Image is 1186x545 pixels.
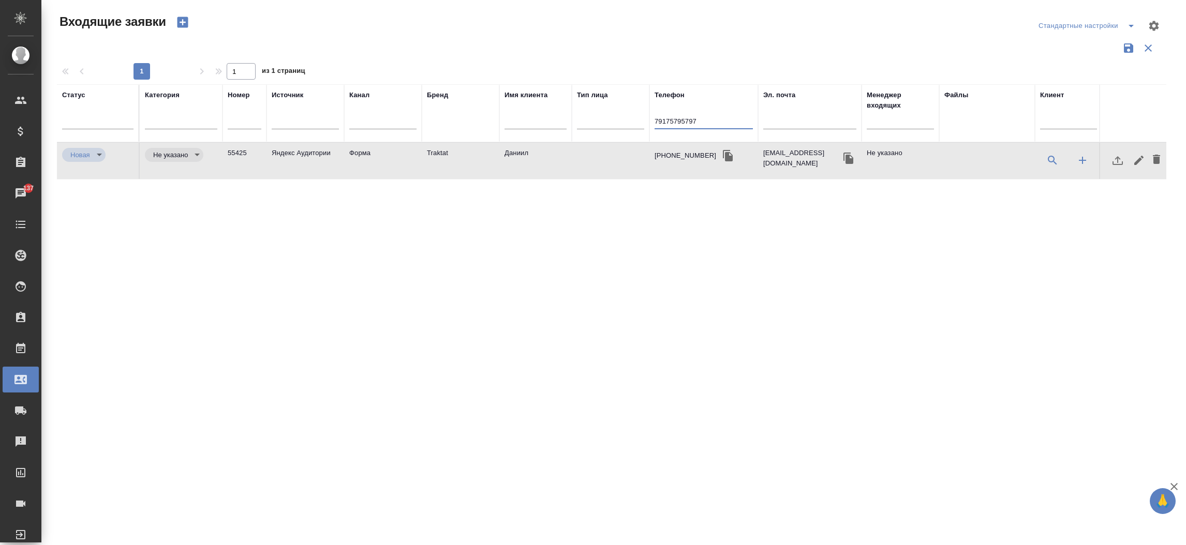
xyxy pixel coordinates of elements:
[655,150,716,161] div: [PHONE_NUMBER]
[272,90,303,100] div: Источник
[1040,90,1064,100] div: Клиент
[427,90,448,100] div: Бренд
[505,90,547,100] div: Имя клиента
[1130,148,1148,173] button: Редактировать
[1105,148,1130,173] button: Загрузить файл
[3,180,39,206] a: 137
[145,148,203,162] div: Новая
[763,148,841,169] p: [EMAIL_ADDRESS][DOMAIN_NAME]
[62,90,85,100] div: Статус
[344,143,422,179] td: Форма
[266,143,344,179] td: Яндекс Аудитории
[349,90,369,100] div: Канал
[57,13,166,30] span: Входящие заявки
[862,143,939,179] td: Не указано
[841,150,856,166] button: Скопировать
[763,90,795,100] div: Эл. почта
[499,143,572,179] td: Даниил
[867,90,934,111] div: Менеджер входящих
[1138,38,1158,58] button: Сбросить фильтры
[170,13,195,31] button: Создать
[944,90,968,100] div: Файлы
[1036,18,1141,34] div: split button
[720,148,736,163] button: Скопировать
[422,143,499,179] td: Traktat
[262,65,305,80] span: из 1 страниц
[150,150,191,159] button: Не указано
[655,90,685,100] div: Телефон
[1141,13,1166,38] span: Настроить таблицу
[145,90,180,100] div: Категория
[1154,490,1172,512] span: 🙏
[1150,488,1176,514] button: 🙏
[1070,148,1095,173] button: Создать клиента
[1148,148,1165,173] button: Удалить
[1040,148,1065,173] button: Выбрать клиента
[228,90,250,100] div: Номер
[17,183,40,193] span: 137
[577,90,608,100] div: Тип лица
[1119,38,1138,58] button: Сохранить фильтры
[67,150,93,159] button: Новая
[62,148,106,162] div: Новая
[223,143,266,179] td: 55425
